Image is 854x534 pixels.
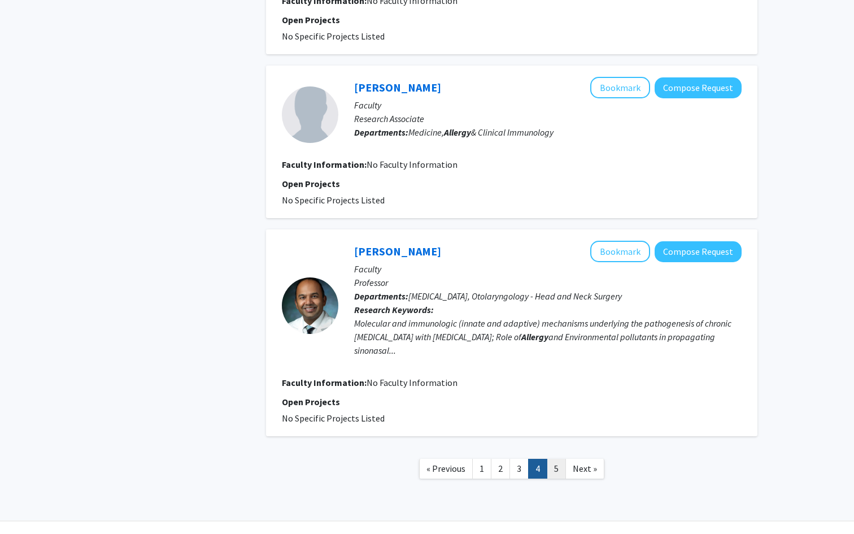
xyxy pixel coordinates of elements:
p: Professor [354,276,742,289]
b: Allergy [521,331,548,342]
div: Molecular and immunologic (innate and adaptive) mechanisms underlying the pathogenesis of chronic... [354,316,742,357]
b: Allergy [444,127,471,138]
a: 1 [472,459,491,479]
a: Next [565,459,604,479]
a: 4 [528,459,547,479]
nav: Page navigation [266,448,757,493]
span: [MEDICAL_DATA], Otolaryngology - Head and Neck Surgery [408,290,622,302]
a: [PERSON_NAME] [354,80,441,94]
span: No Faculty Information [367,159,457,170]
p: Research Associate [354,112,742,125]
a: Previous [419,459,473,479]
p: Open Projects [282,395,742,409]
span: No Specific Projects Listed [282,413,385,424]
button: Compose Request to Murugappan Ramanathan [655,241,742,262]
span: Next » [573,463,597,474]
b: Faculty Information: [282,159,367,170]
span: Medicine, & Clinical Immunology [408,127,554,138]
iframe: Chat [8,483,48,526]
b: Faculty Information: [282,377,367,388]
a: 5 [547,459,566,479]
p: Faculty [354,262,742,276]
span: « Previous [426,463,465,474]
p: Open Projects [282,177,742,190]
span: No Faculty Information [367,377,457,388]
span: No Specific Projects Listed [282,31,385,42]
button: Add Murugappan Ramanathan to Bookmarks [590,241,650,262]
b: Research Keywords: [354,304,434,315]
a: 3 [509,459,529,479]
button: Compose Request to Sonya Meeker [655,77,742,98]
b: Departments: [354,127,408,138]
span: No Specific Projects Listed [282,194,385,206]
b: Departments: [354,290,408,302]
a: [PERSON_NAME] [354,244,441,258]
button: Add Sonya Meeker to Bookmarks [590,77,650,98]
a: 2 [491,459,510,479]
p: Faculty [354,98,742,112]
p: Open Projects [282,13,742,27]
